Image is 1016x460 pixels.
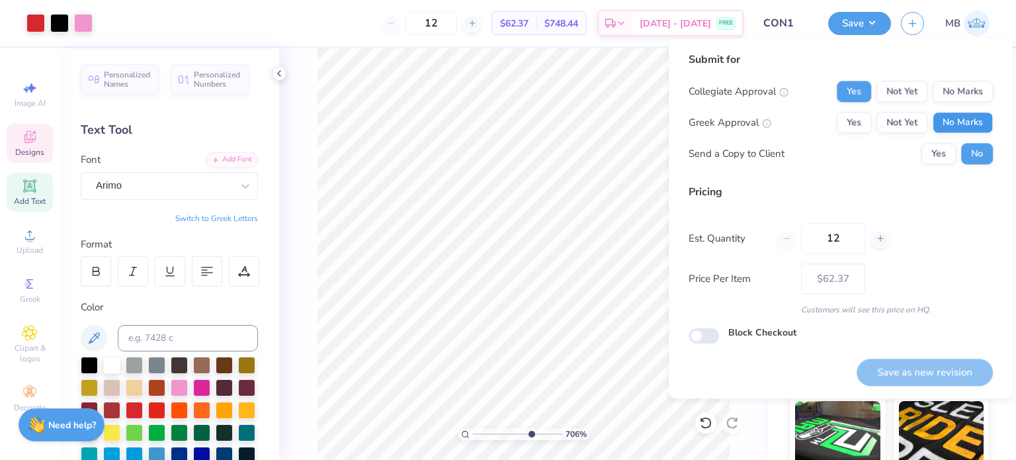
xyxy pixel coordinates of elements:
span: Greek [20,294,40,304]
span: $748.44 [544,17,578,30]
button: No Marks [933,81,993,102]
div: Customers will see this price on HQ. [689,304,993,316]
label: Est. Quantity [689,231,767,246]
div: Send a Copy to Client [689,146,784,161]
span: Upload [17,245,43,255]
span: Personalized Names [104,70,151,89]
div: Color [81,300,258,315]
span: Clipart & logos [7,343,53,364]
div: Add Font [206,152,258,167]
input: e.g. 7428 c [118,325,258,351]
button: Save [828,12,891,35]
span: MB [945,16,960,31]
div: Submit for [689,52,993,68]
label: Block Checkout [728,326,796,340]
span: Personalized Numbers [194,70,241,89]
span: [DATE] - [DATE] [640,17,711,30]
span: FREE [719,19,733,28]
span: Designs [15,147,44,158]
div: Pricing [689,184,993,200]
button: Yes [837,81,871,102]
button: Switch to Greek Letters [175,213,258,224]
label: Font [81,152,101,167]
div: Text Tool [81,121,258,139]
button: No Marks [933,112,993,133]
div: Greek Approval [689,115,771,130]
span: Image AI [15,98,46,109]
div: Format [81,237,259,252]
button: Yes [921,143,956,164]
a: MB [945,11,990,36]
span: Decorate [14,402,46,413]
span: Add Text [14,196,46,207]
button: Yes [837,112,871,133]
img: Marianne Bagtang [964,11,990,36]
input: – – [405,11,457,35]
button: No [961,143,993,164]
button: Not Yet [876,81,927,102]
strong: Need help? [48,419,96,432]
input: – – [801,223,865,253]
input: Untitled Design [753,10,818,36]
div: Collegiate Approval [689,84,788,99]
span: $62.37 [500,17,529,30]
label: Price Per Item [689,271,791,287]
button: Not Yet [876,112,927,133]
span: 706 % [566,428,587,440]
